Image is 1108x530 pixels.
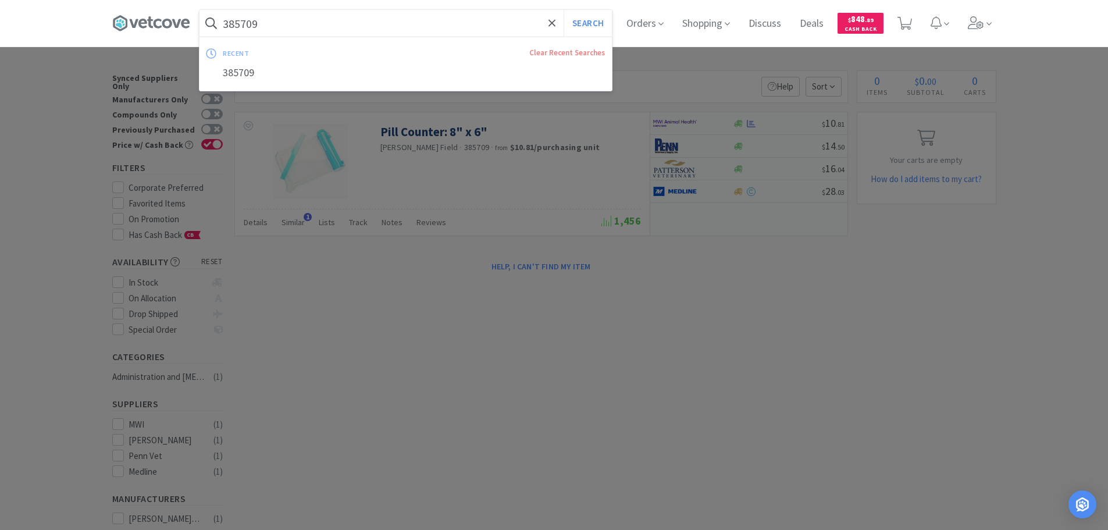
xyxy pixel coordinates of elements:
a: Clear Recent Searches [529,48,605,58]
a: $848.89Cash Back [838,8,883,39]
span: . 89 [865,16,874,24]
a: Discuss [744,19,786,29]
button: Search [564,10,612,37]
div: 385709 [199,62,612,84]
span: 848 [848,13,874,24]
div: Open Intercom Messenger [1068,490,1096,518]
a: Deals [795,19,828,29]
input: Search by item, sku, manufacturer, ingredient, size... [199,10,612,37]
span: $ [848,16,851,24]
div: recent [223,44,389,62]
span: Cash Back [845,26,877,34]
